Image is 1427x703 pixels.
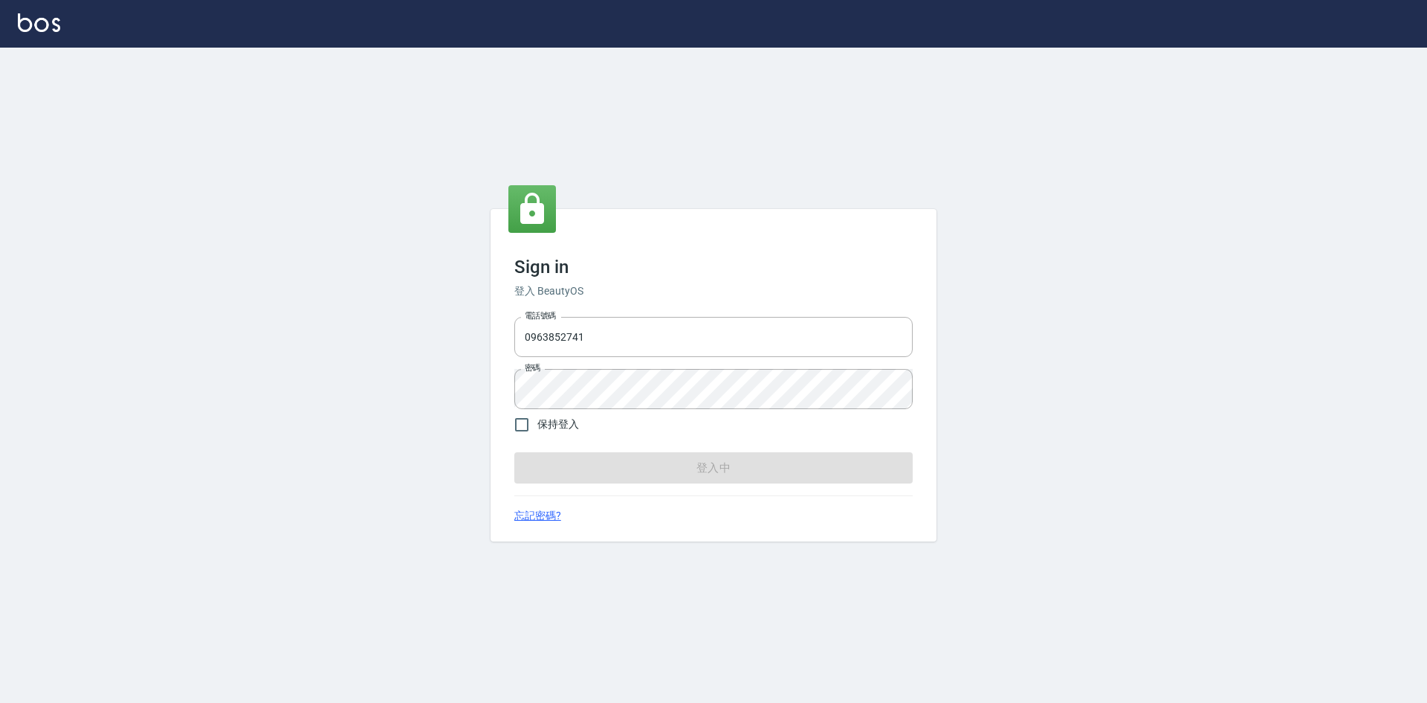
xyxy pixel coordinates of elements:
h6: 登入 BeautyOS [514,283,913,299]
label: 密碼 [525,362,540,373]
h3: Sign in [514,257,913,277]
a: 忘記密碼? [514,508,561,524]
span: 保持登入 [537,417,579,432]
label: 電話號碼 [525,310,556,321]
img: Logo [18,13,60,32]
